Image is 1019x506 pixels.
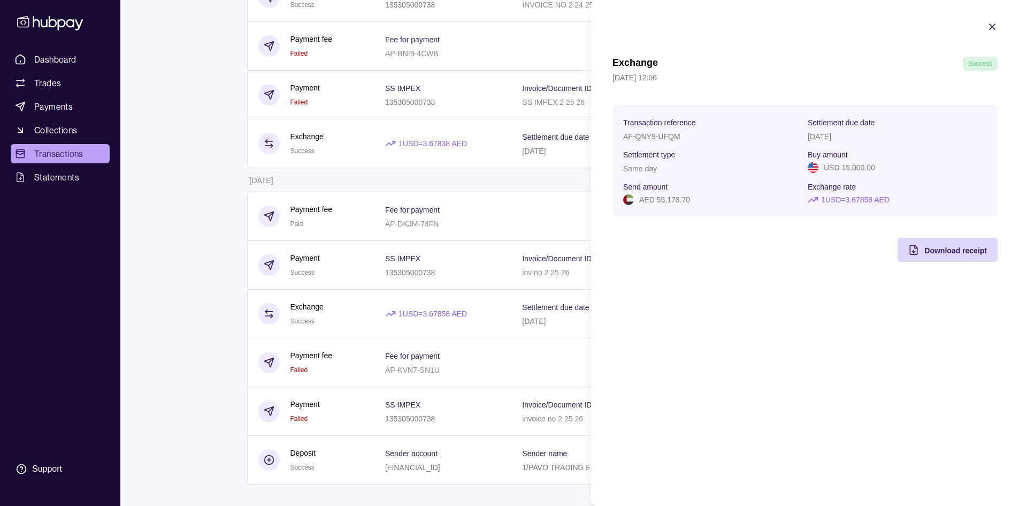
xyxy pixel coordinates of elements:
[623,183,668,191] p: Send amount
[824,162,875,173] p: USD 15,000.00
[808,150,848,159] p: Buy amount
[623,164,657,173] p: Same day
[623,132,680,141] p: AF-QNY9-UFQM
[968,60,992,67] span: Success
[623,118,696,127] p: Transaction reference
[808,183,856,191] p: Exchange rate
[808,118,875,127] p: Settlement due date
[821,194,890,206] p: 1 USD = 3.67858 AED
[612,72,998,84] p: [DATE] 12:06
[808,162,818,173] img: us
[808,132,831,141] p: [DATE]
[623,150,675,159] p: Settlement type
[623,194,634,205] img: ae
[612,57,658,71] h1: Exchange
[898,238,998,262] button: Download receipt
[639,194,690,206] p: AED 55,178.70
[924,246,987,255] span: Download receipt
